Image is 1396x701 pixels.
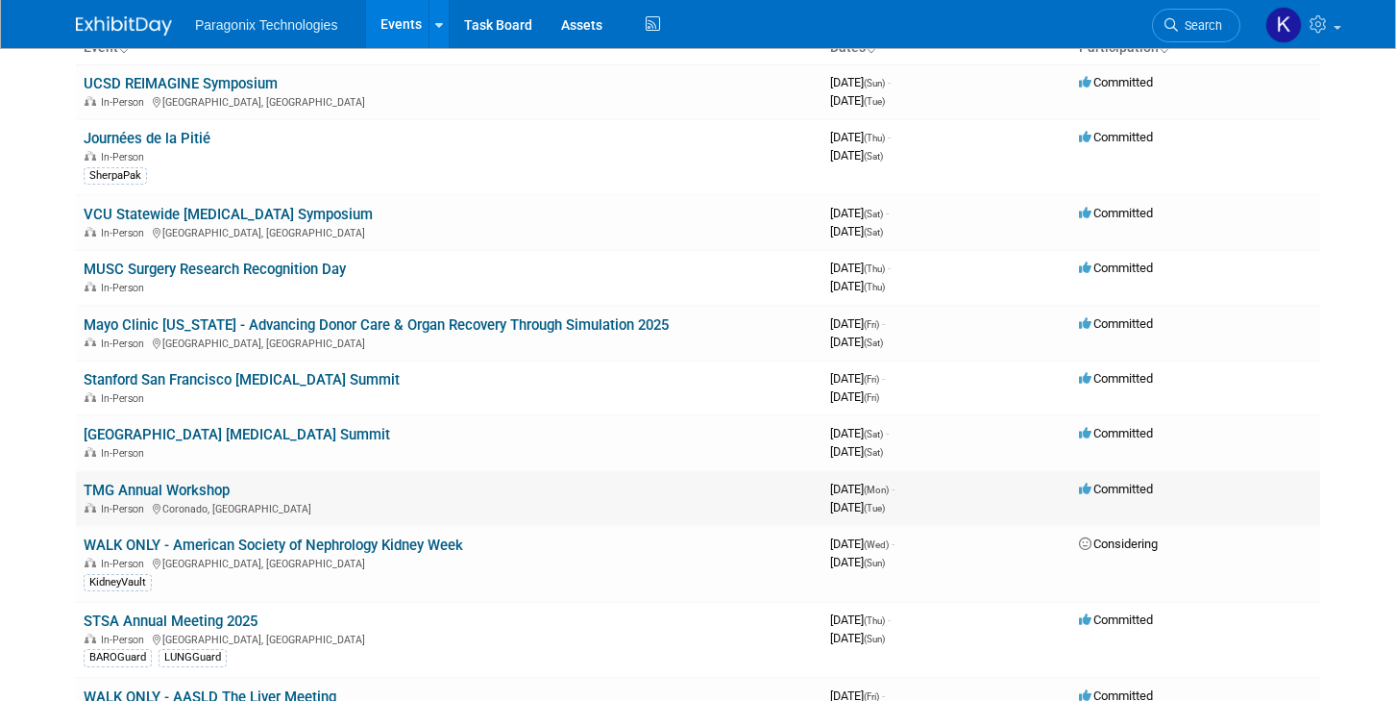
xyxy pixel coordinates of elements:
[84,130,210,147] a: Journées de la Pitié
[1079,261,1153,275] span: Committed
[888,75,891,89] span: -
[864,263,885,274] span: (Thu)
[830,555,885,569] span: [DATE]
[84,371,400,388] a: Stanford San Francisco [MEDICAL_DATA] Summit
[101,634,150,646] span: In-Person
[85,151,96,161] img: In-Person Event
[864,338,883,348] span: (Sat)
[84,500,815,515] div: Coronado, [GEOGRAPHIC_DATA]
[830,130,891,144] span: [DATE]
[830,631,885,645] span: [DATE]
[864,209,883,219] span: (Sat)
[101,96,150,109] span: In-Person
[1079,537,1158,551] span: Considering
[85,282,96,291] img: In-Person Event
[830,93,885,108] span: [DATE]
[1178,18,1222,33] span: Search
[84,224,815,239] div: [GEOGRAPHIC_DATA], [GEOGRAPHIC_DATA]
[864,615,885,626] span: (Thu)
[892,537,894,551] span: -
[888,261,891,275] span: -
[85,392,96,402] img: In-Person Event
[85,227,96,237] img: In-Person Event
[864,392,879,403] span: (Fri)
[830,224,883,238] span: [DATE]
[84,335,815,350] div: [GEOGRAPHIC_DATA], [GEOGRAPHIC_DATA]
[84,631,815,646] div: [GEOGRAPHIC_DATA], [GEOGRAPHIC_DATA]
[864,319,879,330] span: (Fri)
[1079,130,1153,144] span: Committed
[864,282,885,292] span: (Thu)
[830,371,885,386] span: [DATE]
[84,316,669,334] a: Mayo Clinic [US_STATE] - Advancing Donor Care & Organ Recovery Through Simulation 2025
[85,634,96,643] img: In-Person Event
[1079,426,1153,440] span: Committed
[85,447,96,457] img: In-Person Event
[101,282,150,294] span: In-Person
[830,444,883,459] span: [DATE]
[85,503,96,513] img: In-Person Event
[830,426,889,440] span: [DATE]
[882,371,885,386] span: -
[864,447,883,458] span: (Sat)
[1079,613,1153,627] span: Committed
[830,335,883,349] span: [DATE]
[864,374,879,385] span: (Fri)
[85,338,96,347] img: In-Person Event
[85,558,96,567] img: In-Person Event
[1079,316,1153,331] span: Committed
[84,261,346,278] a: MUSC Surgery Research Recognition Day
[76,16,172,36] img: ExhibitDay
[84,75,278,92] a: UCSD REIMAGINE Symposium
[84,649,152,666] div: BAROGuard
[84,206,373,223] a: VCU Statewide [MEDICAL_DATA] Symposium
[101,392,150,405] span: In-Person
[830,148,883,163] span: [DATE]
[864,227,883,238] span: (Sat)
[84,537,463,554] a: WALK ONLY - American Society of Nephrology Kidney Week
[159,649,227,666] div: LUNGGuard
[84,482,230,499] a: TMG Annual Workshop
[888,130,891,144] span: -
[1079,75,1153,89] span: Committed
[864,634,885,644] span: (Sun)
[101,558,150,570] span: In-Person
[195,17,337,33] span: Paragonix Technologies
[886,206,889,220] span: -
[84,555,815,570] div: [GEOGRAPHIC_DATA], [GEOGRAPHIC_DATA]
[84,426,390,443] a: [GEOGRAPHIC_DATA] [MEDICAL_DATA] Summit
[101,227,150,239] span: In-Person
[101,151,150,163] span: In-Person
[84,93,815,109] div: [GEOGRAPHIC_DATA], [GEOGRAPHIC_DATA]
[830,316,885,331] span: [DATE]
[864,133,885,143] span: (Thu)
[864,96,885,107] span: (Tue)
[85,96,96,106] img: In-Person Event
[830,500,885,514] span: [DATE]
[864,539,889,550] span: (Wed)
[1265,7,1302,43] img: Krista Paplaczyk
[888,613,891,627] span: -
[1079,371,1153,386] span: Committed
[830,206,889,220] span: [DATE]
[1079,482,1153,496] span: Committed
[101,447,150,460] span: In-Person
[864,485,889,495] span: (Mon)
[830,389,879,404] span: [DATE]
[864,429,883,439] span: (Sat)
[84,574,152,591] div: KidneyVault
[84,167,147,185] div: SherpaPak
[830,482,894,496] span: [DATE]
[886,426,889,440] span: -
[1152,9,1240,42] a: Search
[882,316,885,331] span: -
[864,503,885,513] span: (Tue)
[830,613,891,627] span: [DATE]
[864,78,885,88] span: (Sun)
[101,503,150,515] span: In-Person
[101,338,150,350] span: In-Person
[830,261,891,275] span: [DATE]
[830,75,891,89] span: [DATE]
[1079,206,1153,220] span: Committed
[864,151,883,162] span: (Sat)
